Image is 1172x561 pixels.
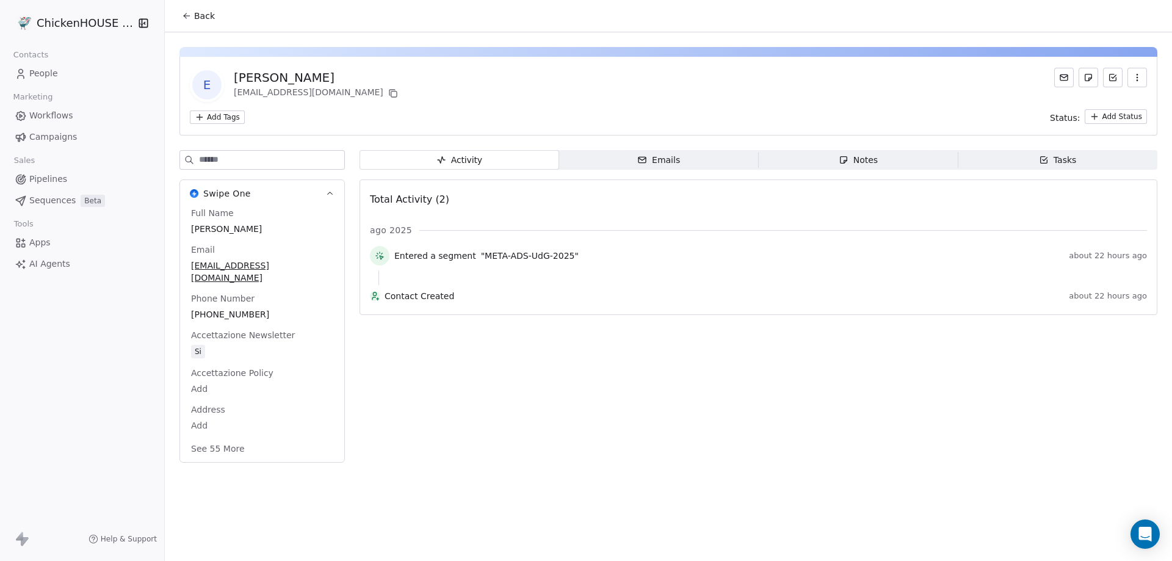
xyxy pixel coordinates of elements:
[81,195,105,207] span: Beta
[29,173,67,186] span: Pipelines
[203,187,251,200] span: Swipe One
[29,67,58,80] span: People
[8,46,54,64] span: Contacts
[189,367,276,379] span: Accettazione Policy
[10,254,154,274] a: AI Agents
[10,106,154,126] a: Workflows
[17,16,32,31] img: 4.jpg
[191,383,333,395] span: Add
[481,250,579,262] span: "META-ADS-UdG-2025"
[10,233,154,253] a: Apps
[10,127,154,147] a: Campaigns
[191,223,333,235] span: [PERSON_NAME]
[370,194,449,205] span: Total Activity (2)
[190,189,198,198] img: Swipe One
[175,5,222,27] button: Back
[1050,112,1080,124] span: Status:
[191,419,333,432] span: Add
[234,69,400,86] div: [PERSON_NAME]
[10,190,154,211] a: SequencesBeta
[15,13,130,34] button: ChickenHOUSE snc
[29,236,51,249] span: Apps
[29,109,73,122] span: Workflows
[10,169,154,189] a: Pipelines
[29,131,77,143] span: Campaigns
[189,244,217,256] span: Email
[29,194,76,207] span: Sequences
[10,63,154,84] a: People
[29,258,70,270] span: AI Agents
[1069,251,1147,261] span: about 22 hours ago
[1069,291,1147,301] span: about 22 hours ago
[192,70,222,100] span: E
[189,207,236,219] span: Full Name
[234,86,400,101] div: [EMAIL_ADDRESS][DOMAIN_NAME]
[9,215,38,233] span: Tools
[191,259,333,284] span: [EMAIL_ADDRESS][DOMAIN_NAME]
[839,154,878,167] div: Notes
[9,151,40,170] span: Sales
[1039,154,1077,167] div: Tasks
[89,534,157,544] a: Help & Support
[436,154,482,167] div: Activity
[189,404,228,416] span: Address
[189,292,257,305] span: Phone Number
[195,346,201,358] div: Si
[394,250,476,262] span: Entered a segment
[189,329,297,341] span: Accettazione Newsletter
[180,180,344,207] button: Swipe OneSwipe One
[191,308,333,320] span: [PHONE_NUMBER]
[8,88,58,106] span: Marketing
[1085,109,1147,124] button: Add Status
[370,224,412,236] span: ago 2025
[190,110,245,124] button: Add Tags
[180,207,344,462] div: Swipe OneSwipe One
[1130,519,1160,549] div: Open Intercom Messenger
[385,290,1064,302] span: Contact Created
[194,10,215,22] span: Back
[637,154,680,167] div: Emails
[101,534,157,544] span: Help & Support
[184,438,252,460] button: See 55 More
[37,15,134,31] span: ChickenHOUSE snc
